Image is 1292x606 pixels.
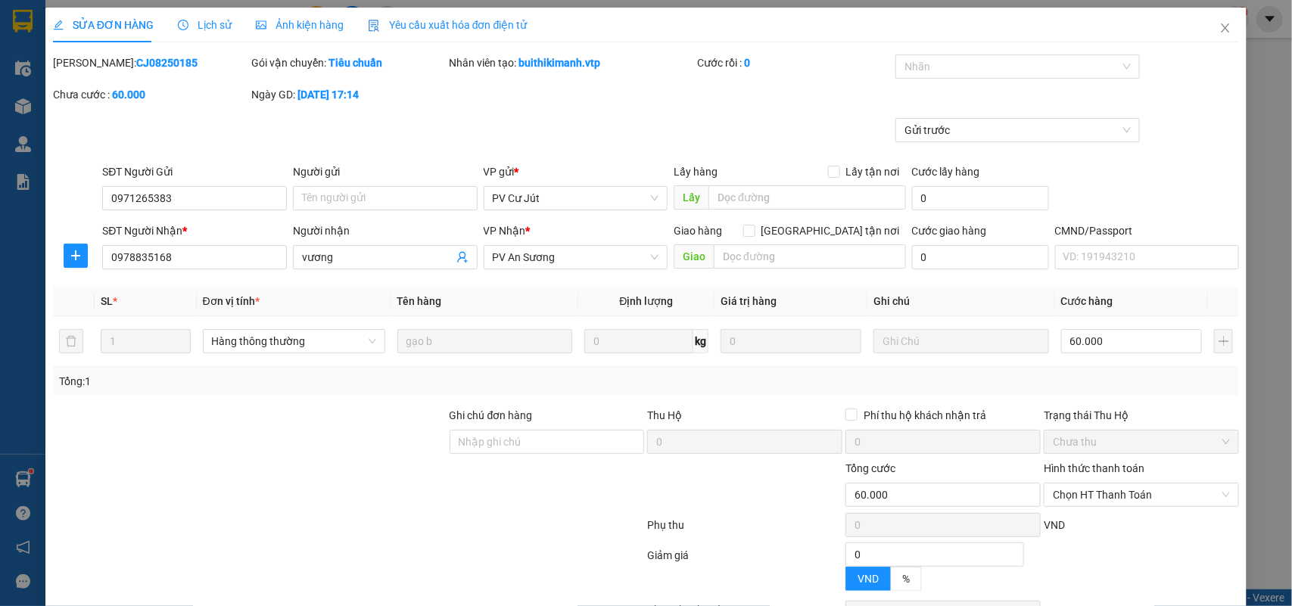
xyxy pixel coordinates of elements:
label: Cước lấy hàng [912,166,980,178]
span: clock-circle [178,20,188,30]
span: Hàng thông thường [212,330,376,353]
b: [DATE] 17:14 [297,89,359,101]
span: Lấy [674,185,708,210]
b: buithikimanh.vtp [519,57,601,69]
div: Gói vận chuyển: [251,54,447,71]
input: Dọc đường [708,185,906,210]
span: Đơn vị tính [203,295,260,307]
button: Close [1204,8,1247,50]
span: Yêu cầu xuất hóa đơn điện tử [368,19,528,31]
input: Ghi Chú [873,329,1048,353]
b: 0 [744,57,750,69]
div: Phụ thu [646,517,845,543]
span: user-add [456,251,469,263]
button: plus [1214,329,1233,353]
span: % [902,573,910,585]
div: Cước rồi : [697,54,892,71]
div: Ngày GD: [251,86,447,103]
span: kg [693,329,708,353]
span: VND [858,573,879,585]
span: edit [53,20,64,30]
b: CJ08250185 [136,57,198,69]
span: VP Nhận [484,225,526,237]
label: Cước giao hàng [912,225,987,237]
span: PV An Sương [493,246,659,269]
span: Cước hàng [1061,295,1113,307]
input: Cước giao hàng [912,245,1049,269]
span: SL [101,295,113,307]
input: Cước lấy hàng [912,186,1049,210]
span: Thu Hộ [647,409,682,421]
div: Trạng thái Thu Hộ [1044,407,1239,424]
input: Ghi chú đơn hàng [450,430,645,454]
span: Định lượng [619,295,673,307]
div: Nhân viên tạo: [450,54,694,71]
span: picture [256,20,266,30]
span: Tổng cước [845,462,895,474]
div: [PERSON_NAME]: [53,54,248,71]
span: Giá trị hàng [721,295,777,307]
img: icon [368,20,380,32]
input: 0 [721,329,861,353]
span: plus [64,250,87,262]
span: VND [1044,519,1065,531]
span: Giao hàng [674,225,722,237]
span: Lấy tận nơi [840,163,906,180]
span: Giao [674,244,714,269]
div: CMND/Passport [1055,222,1240,239]
span: SỬA ĐƠN HÀNG [53,19,154,31]
span: Tên hàng [397,295,442,307]
span: Gửi trước [904,119,1131,141]
b: Tiêu chuẩn [328,57,382,69]
div: Giảm giá [646,547,845,598]
div: Tổng: 1 [59,373,500,390]
span: PV Cư Jút [493,187,659,210]
span: Chưa thu [1053,430,1230,453]
b: 60.000 [112,89,145,101]
span: close [1219,22,1231,34]
div: Người nhận [293,222,478,239]
div: SĐT Người Gửi [102,163,287,180]
span: Chọn HT Thanh Toán [1053,483,1230,506]
div: SĐT Người Nhận [102,222,287,239]
span: Phí thu hộ khách nhận trả [858,407,992,424]
input: VD: Bàn, Ghế [397,329,572,353]
span: Ảnh kiện hàng [256,19,344,31]
button: plus [64,244,88,268]
span: [GEOGRAPHIC_DATA] tận nơi [755,222,906,239]
div: Chưa cước : [53,86,248,103]
label: Ghi chú đơn hàng [450,409,533,421]
div: VP gửi [484,163,668,180]
th: Ghi chú [867,287,1054,316]
button: delete [59,329,83,353]
input: Dọc đường [714,244,906,269]
span: Lịch sử [178,19,232,31]
div: Người gửi [293,163,478,180]
label: Hình thức thanh toán [1044,462,1144,474]
span: Lấy hàng [674,166,718,178]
